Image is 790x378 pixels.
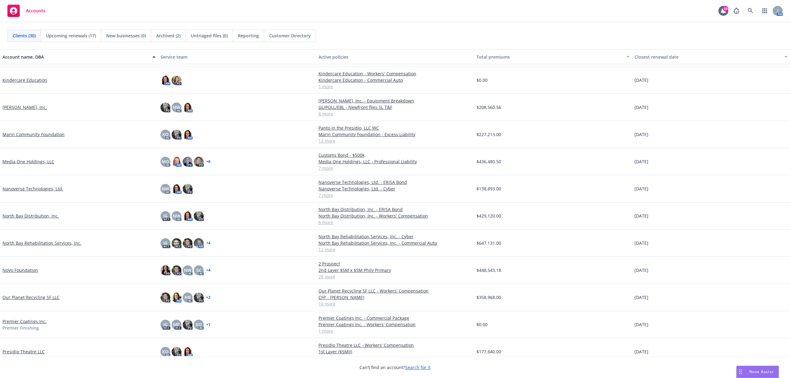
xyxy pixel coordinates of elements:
span: [DATE] [634,213,648,219]
span: NW [184,267,191,273]
a: Kindercare Education [2,77,47,83]
img: photo [172,75,181,85]
a: NoVo Foundation [2,267,38,273]
a: 12 more [318,246,472,253]
a: 29 more [318,273,472,280]
a: + 4 [206,268,210,272]
div: Closest renewal date [634,54,781,60]
span: KO [162,348,168,355]
a: Switch app [759,5,771,17]
button: Nova Assist [736,366,779,378]
a: 2nd Layer $5M x $5M Phily Primary [318,267,472,273]
span: KO [162,131,168,138]
a: Nanoverse Technologies, Ltd. - ERISA Bond [318,179,472,185]
a: North Bay Distribution, Inc. - Workers' Compensation [318,213,472,219]
a: 1 more [318,83,472,90]
span: [DATE] [634,321,648,328]
a: North Bay Rehabilitation Services, Inc. - Cyber [318,233,472,240]
span: $227,213.00 [476,131,501,138]
img: photo [160,265,170,275]
a: 6 more [318,110,472,117]
span: [DATE] [634,131,648,138]
a: 6 more [318,219,472,226]
span: Accounts [26,8,45,13]
div: Active policies [318,54,472,60]
a: Report a Bug [730,5,742,17]
span: $138,893.00 [476,185,501,192]
a: 10 more [318,301,472,307]
span: [DATE] [634,185,648,192]
button: Closest renewal date [632,49,790,64]
span: $208,560.56 [476,104,501,110]
span: Premier Finishing [2,325,39,331]
img: photo [160,75,170,85]
a: + 1 [206,323,210,326]
span: [DATE] [634,158,648,165]
a: Presidio Theatre LLC [2,348,45,355]
img: photo [160,293,170,302]
a: 7 more [318,192,472,198]
span: Upcoming renewals (17) [46,32,96,39]
span: $358,968.00 [476,294,501,301]
span: New businesses (0) [106,32,146,39]
img: photo [183,320,193,330]
span: [DATE] [634,240,648,246]
a: Premier Coatings Inc. - Workers' Compensation [318,321,472,328]
span: Can't find an account? [360,364,430,371]
div: Account name, DBA [2,54,149,60]
span: [DATE] [634,104,648,110]
button: Service team [158,49,316,64]
a: [PERSON_NAME], Inc. [2,104,47,110]
img: photo [172,265,181,275]
img: photo [194,293,204,302]
span: $429,120.00 [476,213,501,219]
a: Search for it [405,364,430,370]
img: photo [183,211,193,221]
a: + 4 [206,241,210,245]
img: photo [194,238,204,248]
div: Service team [160,54,314,60]
img: photo [194,157,204,167]
span: NW [162,185,169,192]
a: 1st Layer ($5Mil) [318,348,472,355]
span: Reporting [238,32,259,39]
img: photo [172,184,181,194]
a: GL/POLL/EBL - Newfront files SL T&F [318,104,472,110]
a: Kindercare Education - Workers' Compensation [318,70,472,77]
span: Customer Directory [269,32,311,39]
span: MP [173,321,180,328]
a: Our Planet Recycling SF LLC - Workers' Compensation [318,288,472,294]
a: Kindercare Education - Commercial Auto [318,77,472,83]
a: Presidio Theatre LLC - Workers' Compensation [318,342,472,348]
span: $436,480.50 [476,158,501,165]
a: Accounts [5,2,48,19]
a: 12 more [318,138,472,144]
a: North Bay Distribution, Inc. [2,213,59,219]
a: Marin Community Foundation - Excess Liability [318,131,472,138]
a: Premier Coatings Inc. - Commercial Package [318,315,472,321]
button: Total premiums [474,49,632,64]
span: [DATE] [634,267,648,273]
a: North Bay Rehabilitation Services, Inc. [2,240,81,246]
a: + 6 [206,160,210,164]
span: [DATE] [634,294,648,301]
a: 7 more [318,165,472,171]
div: 19 [723,6,728,11]
a: Search [744,5,757,17]
span: Archived (2) [156,32,181,39]
span: [DATE] [634,348,648,355]
span: SC [196,267,202,273]
img: photo [183,102,193,112]
a: North Bay Distribution, Inc. - ERISA Bond [318,206,472,213]
span: Nova Assist [749,369,774,374]
span: [DATE] [634,77,648,83]
span: JG [163,321,168,328]
div: Total premiums [476,54,623,60]
a: Panto in the Presidio, LLC WC [318,125,472,131]
span: NW [173,213,180,219]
